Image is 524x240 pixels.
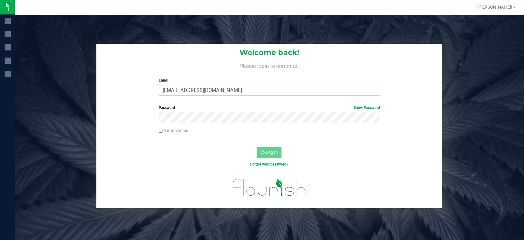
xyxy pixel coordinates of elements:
[354,106,380,110] a: Show Password
[250,162,288,166] a: Forgot your password?
[159,106,175,110] span: Password
[159,128,188,133] label: Remember me
[159,129,163,133] input: Remember me
[96,49,442,57] h1: Welcome back!
[266,150,278,155] span: Log In
[96,62,442,69] h4: Please login to continue.
[257,147,281,158] button: Log In
[472,5,512,10] span: Hi, [PERSON_NAME]!
[159,78,380,83] label: Email
[226,174,312,202] img: flourish_logo.svg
